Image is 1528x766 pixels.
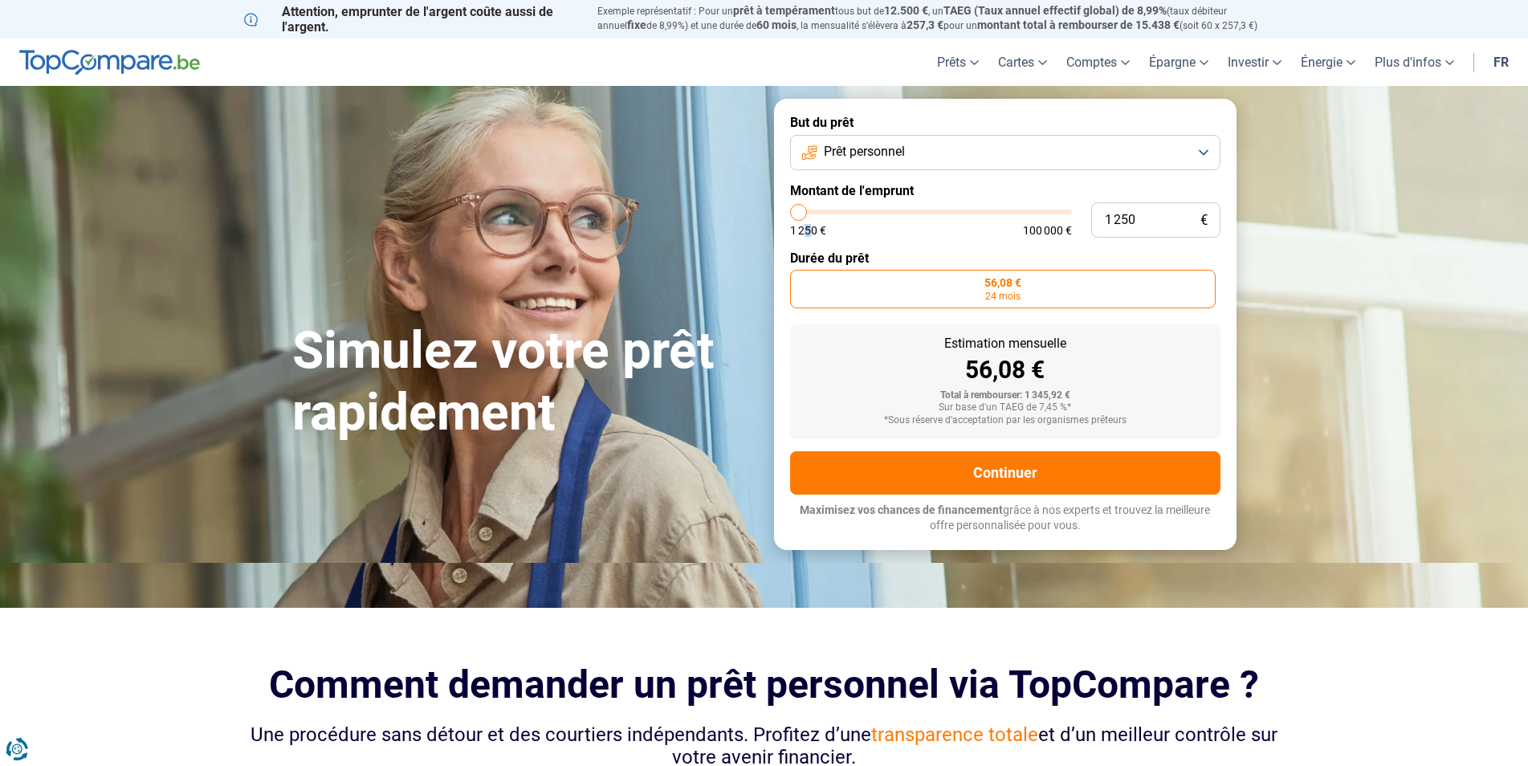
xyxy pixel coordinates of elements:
span: 1 250 € [790,225,826,236]
div: 56,08 € [803,358,1208,382]
p: grâce à nos experts et trouvez la meilleure offre personnalisée pour vous. [790,503,1220,534]
span: Maximisez vos chances de financement [800,503,1003,516]
div: Sur base d'un TAEG de 7,45 %* [803,402,1208,414]
div: Estimation mensuelle [803,337,1208,350]
a: fr [1484,39,1518,86]
p: Exemple représentatif : Pour un tous but de , un (taux débiteur annuel de 8,99%) et une durée de ... [597,4,1285,33]
span: 12.500 € [884,4,928,17]
a: Épargne [1139,39,1218,86]
button: Continuer [790,451,1220,495]
span: 56,08 € [984,277,1021,288]
h1: Simulez votre prêt rapidement [292,320,755,444]
div: *Sous réserve d'acceptation par les organismes prêteurs [803,415,1208,426]
div: Total à rembourser: 1 345,92 € [803,390,1208,401]
a: Comptes [1057,39,1139,86]
span: montant total à rembourser de 15.438 € [977,18,1180,31]
span: TAEG (Taux annuel effectif global) de 8,99% [943,4,1167,17]
label: Montant de l'emprunt [790,183,1220,198]
span: Prêt personnel [824,143,905,161]
p: Attention, emprunter de l'argent coûte aussi de l'argent. [244,4,578,35]
label: But du prêt [790,115,1220,130]
span: 60 mois [756,18,797,31]
a: Prêts [927,39,988,86]
a: Plus d'infos [1365,39,1464,86]
h2: Comment demander un prêt personnel via TopCompare ? [244,662,1285,707]
span: 100 000 € [1023,225,1072,236]
span: 24 mois [985,291,1021,301]
span: € [1200,214,1208,227]
a: Énergie [1291,39,1365,86]
a: Investir [1218,39,1291,86]
span: 257,3 € [907,18,943,31]
span: fixe [627,18,646,31]
button: Prêt personnel [790,135,1220,170]
span: transparence totale [871,723,1038,746]
label: Durée du prêt [790,251,1220,266]
img: TopCompare [19,50,200,75]
span: prêt à tempérament [733,4,835,17]
a: Cartes [988,39,1057,86]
